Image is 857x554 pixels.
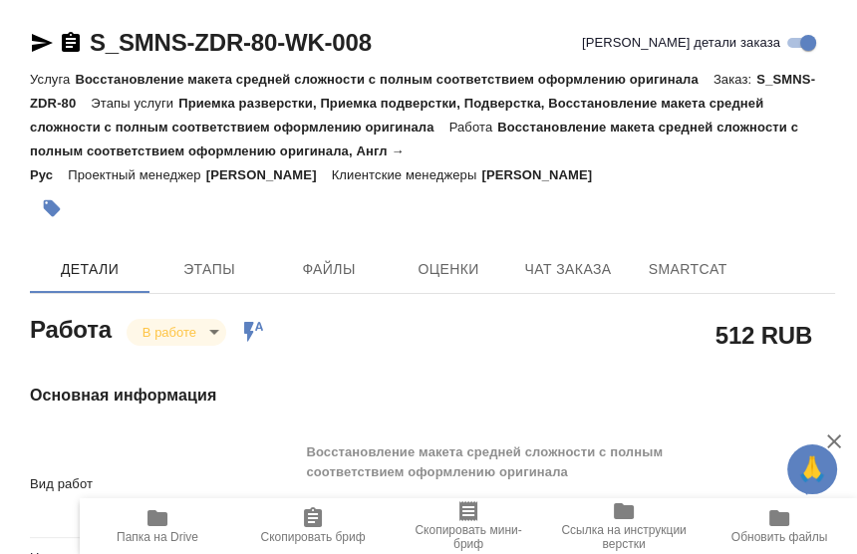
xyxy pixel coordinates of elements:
span: Детали [42,257,138,282]
p: Клиентские менеджеры [332,167,482,182]
span: Скопировать мини-бриф [403,523,534,551]
p: Проектный менеджер [68,167,205,182]
button: Обновить файлы [702,498,857,554]
span: Скопировать бриф [260,530,365,544]
span: SmartCat [640,257,735,282]
span: 🙏 [795,448,829,490]
p: Восстановление макета средней сложности с полным соответствием оформлению оригинала, Англ → Рус [30,120,798,182]
button: Скопировать ссылку для ЯМессенджера [30,31,54,55]
button: 🙏 [787,444,837,494]
button: Скопировать ссылку [59,31,83,55]
h4: Основная информация [30,384,835,408]
button: Скопировать бриф [235,498,391,554]
p: Вид работ [30,474,298,494]
p: Услуга [30,72,75,87]
h2: 512 RUB [715,318,812,352]
span: Чат заказа [520,257,616,282]
button: В работе [137,324,202,341]
h2: Работа [30,310,112,346]
span: Ссылка на инструкции верстки [558,523,690,551]
p: Заказ: [714,72,756,87]
p: Работа [449,120,498,135]
span: Этапы [161,257,257,282]
span: Обновить файлы [731,530,828,544]
span: Папка на Drive [117,530,198,544]
button: Добавить тэг [30,186,74,230]
span: Оценки [401,257,496,282]
p: [PERSON_NAME] [481,167,607,182]
p: [PERSON_NAME] [206,167,332,182]
p: Этапы услуги [91,96,178,111]
span: [PERSON_NAME] детали заказа [582,33,780,53]
span: Файлы [281,257,377,282]
button: Папка на Drive [80,498,235,554]
p: Приемка разверстки, Приемка подверстки, Подверстка, Восстановление макета средней сложности с пол... [30,96,763,135]
button: Ссылка на инструкции верстки [546,498,702,554]
a: S_SMNS-ZDR-80-WK-008 [90,29,372,56]
div: В работе [127,319,226,346]
button: Скопировать мини-бриф [391,498,546,554]
p: Восстановление макета средней сложности с полным соответствием оформлению оригинала [75,72,713,87]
